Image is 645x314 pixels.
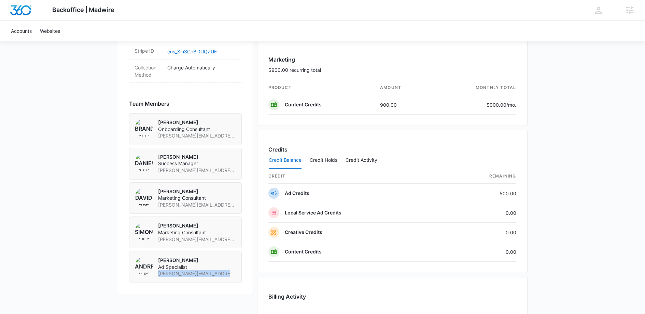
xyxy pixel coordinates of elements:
[268,55,321,64] h3: Marketing
[158,229,236,236] span: Marketing Consultant
[158,132,236,139] span: [PERSON_NAME][EMAIL_ADDRESS][PERSON_NAME][DOMAIN_NAME]
[158,154,236,160] p: [PERSON_NAME]
[269,152,302,169] button: Credit Balance
[268,292,516,301] h3: Billing Activity
[444,169,516,184] th: Remaining
[158,201,236,208] span: [PERSON_NAME][EMAIL_ADDRESS][PERSON_NAME][DOMAIN_NAME]
[158,167,236,174] span: [PERSON_NAME][EMAIL_ADDRESS][PERSON_NAME][DOMAIN_NAME]
[135,47,162,54] dt: Stripe ID
[506,102,516,108] span: /mo.
[167,49,217,54] a: cus_SluSGoBi0UQZUE
[444,184,516,203] td: 500.00
[268,145,288,154] h3: Credits
[135,188,153,206] img: David Korecki
[310,152,337,169] button: Credit Holds
[158,126,236,133] span: Onboarding Consultant
[158,119,236,126] p: [PERSON_NAME]
[285,248,322,255] p: Content Credits
[158,264,236,271] span: Ad Specialist
[444,203,516,223] td: 0.00
[375,95,433,115] td: 900.00
[285,101,322,108] p: Content Credits
[268,80,375,95] th: product
[158,195,236,201] span: Marketing Consultant
[158,188,236,195] p: [PERSON_NAME]
[433,80,516,95] th: monthly total
[285,190,309,197] p: Ad Credits
[135,257,153,275] img: Andrew Gilbert
[167,64,236,71] p: Charge Automatically
[375,80,433,95] th: amount
[484,101,516,108] p: $900.00
[158,160,236,167] span: Success Manager
[7,21,36,41] a: Accounts
[135,119,153,137] img: Brandon Miller
[135,64,162,78] dt: Collection Method
[129,60,242,83] div: Collection MethodCharge Automatically
[346,152,377,169] button: Credit Activity
[52,6,114,13] span: Backoffice | Madwire
[444,242,516,262] td: 0.00
[135,154,153,171] img: Danielle Billington
[36,21,64,41] a: Websites
[268,169,444,184] th: credit
[158,257,236,264] p: [PERSON_NAME]
[158,222,236,229] p: [PERSON_NAME]
[129,43,242,60] div: Stripe IDcus_SluSGoBi0UQZUE
[285,209,341,216] p: Local Service Ad Credits
[158,236,236,243] span: [PERSON_NAME][EMAIL_ADDRESS][PERSON_NAME][DOMAIN_NAME]
[129,100,169,108] span: Team Members
[158,270,236,277] span: [PERSON_NAME][EMAIL_ADDRESS][PERSON_NAME][DOMAIN_NAME]
[268,66,321,74] p: $900.00 recurring total
[135,222,153,240] img: Simon Gulau
[285,229,322,236] p: Creative Credits
[444,223,516,242] td: 0.00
